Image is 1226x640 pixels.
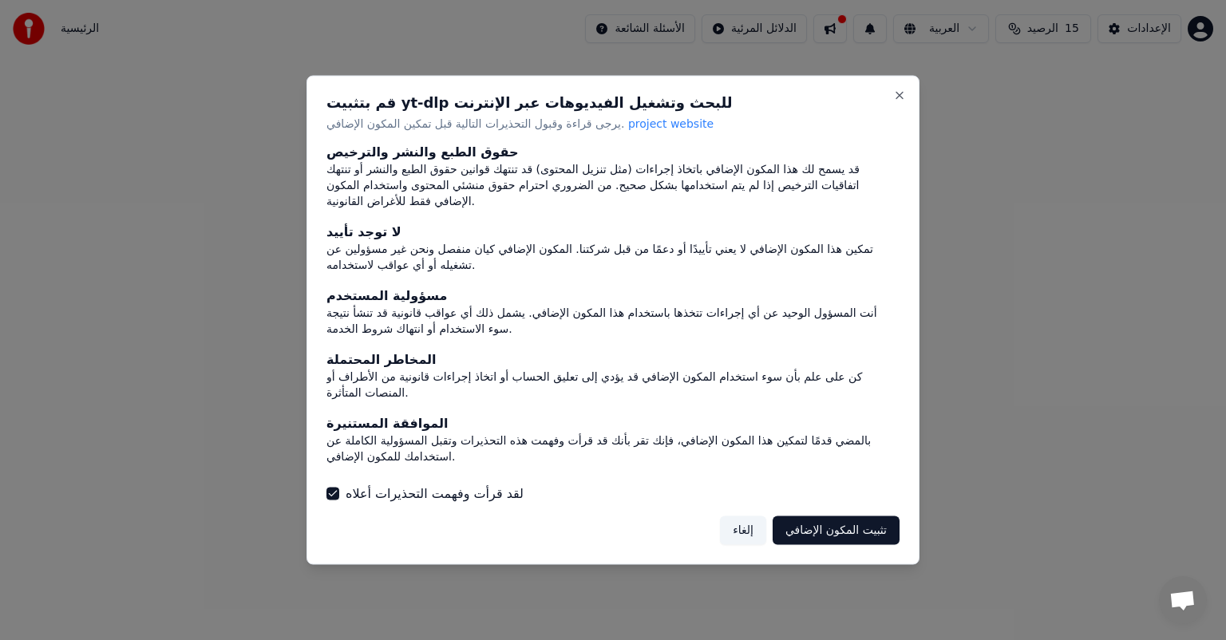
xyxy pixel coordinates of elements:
[326,161,900,209] div: قد يسمح لك هذا المكون الإضافي باتخاذ إجراءات (مثل تنزيل المحتوى) قد تنتهك قوانين حقوق الطبع والنش...
[628,117,714,130] span: project website
[326,142,900,161] div: حقوق الطبع والنشر والترخيص
[773,516,900,544] button: تثبيت المكون الإضافي
[326,222,900,241] div: لا توجد تأييد
[326,413,900,433] div: الموافقة المستنيرة
[346,484,524,503] label: لقد قرأت وفهمت التحذيرات أعلاه
[326,433,900,464] div: بالمضي قدمًا لتمكين هذا المكون الإضافي، فإنك تقر بأنك قد قرأت وفهمت هذه التحذيرات وتقبل المسؤولية...
[720,516,766,544] button: إلغاء
[326,305,900,337] div: أنت المسؤول الوحيد عن أي إجراءات تتخذها باستخدام هذا المكون الإضافي. يشمل ذلك أي عواقب قانونية قد...
[326,96,900,110] h2: قم بتثبيت yt-dlp للبحث وتشغيل الفيديوهات عبر الإنترنت
[326,241,900,273] div: تمكين هذا المكون الإضافي لا يعني تأييدًا أو دعمًا من قبل شركتنا. المكون الإضافي كيان منفصل ونحن غ...
[326,117,900,132] p: يرجى قراءة وقبول التحذيرات التالية قبل تمكين المكون الإضافي.
[326,286,900,305] div: مسؤولية المستخدم
[326,350,900,369] div: المخاطر المحتملة
[326,369,900,401] div: كن على علم بأن سوء استخدام المكون الإضافي قد يؤدي إلى تعليق الحساب أو اتخاذ إجراءات قانونية من ال...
